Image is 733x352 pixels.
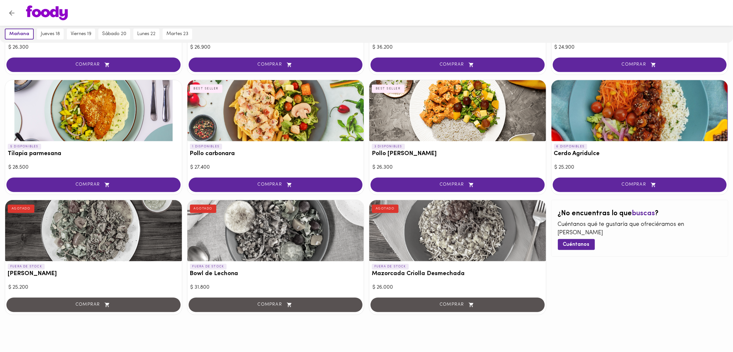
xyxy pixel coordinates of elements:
[372,85,405,93] div: BEST SELLER
[558,221,722,237] p: Cuéntanos qué te gustaría que ofreciéramos en [PERSON_NAME]
[190,144,222,150] p: 1 DISPONIBLES
[372,44,543,51] div: $ 36.200
[41,31,60,37] span: jueves 18
[553,178,727,192] button: COMPRAR
[372,284,543,291] div: $ 26.000
[163,29,192,40] button: martes 23
[37,29,64,40] button: jueves 18
[197,182,355,188] span: COMPRAR
[190,85,223,93] div: BEST SELLER
[189,58,363,72] button: COMPRAR
[190,271,362,277] h3: Bowl de Lechona
[5,29,34,40] button: mañana
[372,264,409,270] p: FUERA DE STOCK
[6,58,181,72] button: COMPRAR
[187,80,364,141] div: Pollo carbonara
[8,264,45,270] p: FUERA DE STOCK
[187,200,364,261] div: Bowl de Lechona
[558,210,722,218] h2: ¿No encuentras lo que ?
[191,164,361,171] div: $ 27.400
[71,31,91,37] span: viernes 19
[372,205,398,213] div: AGOTADO
[8,271,179,277] h3: [PERSON_NAME]
[372,151,543,157] h3: Pollo [PERSON_NAME]
[372,144,405,150] p: 3 DISPONIBLES
[553,58,727,72] button: COMPRAR
[369,200,546,261] div: Mazorcada Criolla Desmechada
[191,284,361,291] div: $ 31.800
[98,29,130,40] button: sábado 20
[4,5,20,21] button: Volver
[5,80,182,141] div: Tilapia parmesana
[137,31,156,37] span: lunes 22
[379,62,537,68] span: COMPRAR
[561,62,719,68] span: COMPRAR
[8,144,41,150] p: 5 DISPONIBLES
[372,271,543,277] h3: Mazorcada Criolla Desmechada
[8,151,179,157] h3: Tilapia parmesana
[8,284,179,291] div: $ 25.200
[696,315,727,346] iframe: Messagebird Livechat Widget
[9,31,29,37] span: mañana
[189,178,363,192] button: COMPRAR
[371,58,545,72] button: COMPRAR
[632,210,655,217] span: buscas
[190,264,227,270] p: FUERA DE STOCK
[67,29,95,40] button: viernes 19
[5,200,182,261] div: Arroz chaufa
[191,44,361,51] div: $ 26.900
[8,205,34,213] div: AGOTADO
[551,80,728,141] div: Cerdo Agridulce
[563,242,590,248] span: Cuéntanos
[555,164,725,171] div: $ 25.200
[8,44,179,51] div: $ 26.300
[6,178,181,192] button: COMPRAR
[555,44,725,51] div: $ 24.900
[554,144,587,150] p: 6 DISPONIBLES
[554,151,726,157] h3: Cerdo Agridulce
[26,5,68,20] img: logo.png
[190,205,217,213] div: AGOTADO
[379,182,537,188] span: COMPRAR
[14,182,173,188] span: COMPRAR
[561,182,719,188] span: COMPRAR
[8,164,179,171] div: $ 28.500
[14,62,173,68] span: COMPRAR
[369,80,546,141] div: Pollo Tikka Massala
[372,164,543,171] div: $ 26.300
[558,239,595,250] button: Cuéntanos
[133,29,159,40] button: lunes 22
[102,31,126,37] span: sábado 20
[166,31,188,37] span: martes 23
[197,62,355,68] span: COMPRAR
[190,151,362,157] h3: Pollo carbonara
[371,178,545,192] button: COMPRAR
